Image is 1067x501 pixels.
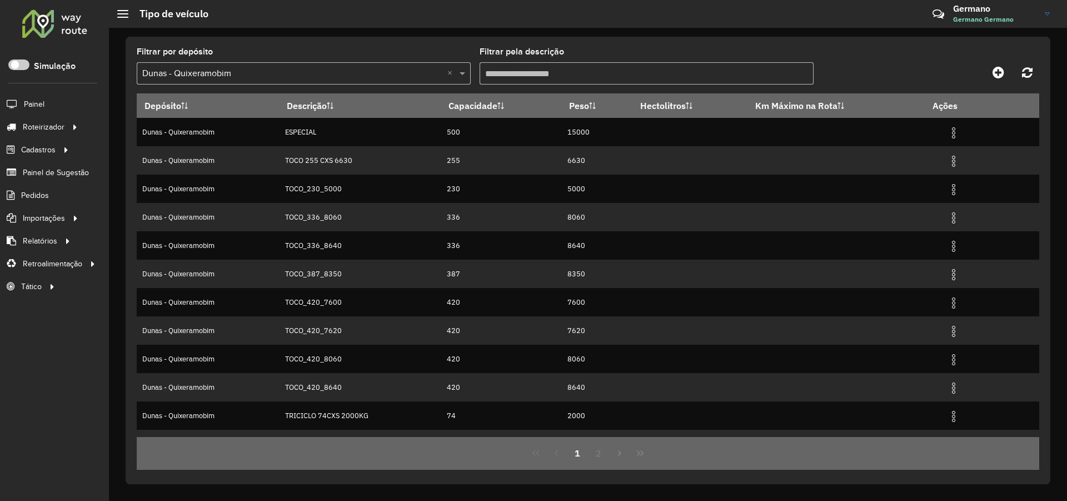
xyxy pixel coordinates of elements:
th: Ações [925,94,991,117]
span: Painel de Sugestão [23,167,89,178]
span: Retroalimentação [23,258,82,270]
td: Dunas - Quixeramobim [137,260,279,288]
td: TOCO_420_7620 [279,316,441,345]
td: TOCO_420_7600 [279,288,441,316]
h2: Tipo de veículo [128,8,208,20]
th: Km Máximo na Rota [747,94,925,118]
span: Clear all [447,67,457,80]
a: Contato Rápido [926,2,950,26]
td: 420 [441,345,561,373]
td: 387 [441,260,561,288]
span: Germano Germano [953,14,1036,24]
span: Tático [21,281,42,292]
td: TOCO_336_8640 [279,231,441,260]
td: ESPECIAL [279,118,441,146]
td: 74 [441,401,561,430]
td: Dunas - Quixeramobim [137,345,279,373]
button: Next Page [609,443,630,464]
td: 15000 [561,118,632,146]
td: Dunas - Quixeramobim [137,146,279,175]
td: TOCO 255 CXS 6630 [279,146,441,175]
span: Relatórios [23,235,57,247]
td: Dunas - Quixeramobim [137,175,279,203]
span: Painel [24,98,44,110]
span: Cadastros [21,144,56,156]
button: Last Page [630,443,651,464]
span: Pedidos [21,190,49,201]
td: TRICICLO 74CXS 2000KG [279,401,441,430]
th: Descrição [279,94,441,118]
td: TOCO_387_8350 [279,260,441,288]
th: Capacidade [441,94,561,118]
label: Filtrar por depósito [137,45,213,58]
td: TOCO_230_5000 [279,175,441,203]
h3: Germano [953,3,1036,14]
td: 336 [441,203,561,231]
td: Dunas - Quixeramobim [137,203,279,231]
td: TRUCK 280 CXS 6780 [279,430,441,458]
td: 8640 [561,231,632,260]
td: 280 [441,430,561,458]
td: 8640 [561,373,632,401]
td: 8060 [561,203,632,231]
td: Dunas - Quixeramobim [137,401,279,430]
td: Dunas - Quixeramobim [137,118,279,146]
td: 8060 [561,345,632,373]
td: 336 [441,231,561,260]
td: Dunas - Quixeramobim [137,430,279,458]
td: 6780 [561,430,632,458]
td: 7600 [561,288,632,316]
td: 230 [441,175,561,203]
button: 1 [567,443,588,464]
th: Peso [561,94,632,118]
td: 5000 [561,175,632,203]
label: Filtrar pela descrição [480,45,564,58]
td: 2000 [561,401,632,430]
td: 8350 [561,260,632,288]
td: 6630 [561,146,632,175]
td: 420 [441,288,561,316]
td: 420 [441,316,561,345]
td: 500 [441,118,561,146]
td: TOCO_336_8060 [279,203,441,231]
td: Dunas - Quixeramobim [137,373,279,401]
span: Roteirizador [23,121,64,133]
span: Importações [23,212,65,224]
td: 7620 [561,316,632,345]
th: Hectolitros [633,94,748,118]
td: TOCO_420_8640 [279,373,441,401]
td: 420 [441,373,561,401]
td: Dunas - Quixeramobim [137,288,279,316]
td: Dunas - Quixeramobim [137,316,279,345]
td: TOCO_420_8060 [279,345,441,373]
button: 2 [588,443,609,464]
td: Dunas - Quixeramobim [137,231,279,260]
td: 255 [441,146,561,175]
label: Simulação [34,59,76,73]
th: Depósito [137,94,279,118]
